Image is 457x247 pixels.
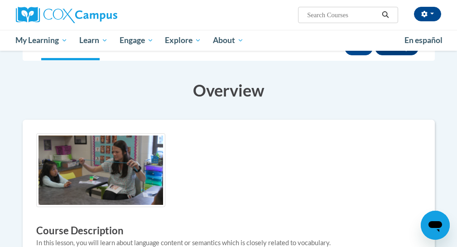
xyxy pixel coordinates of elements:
a: My Learning [10,30,74,51]
a: Explore [159,30,207,51]
span: Explore [165,35,201,46]
img: Course logo image [36,133,165,207]
span: Engage [120,35,154,46]
h3: Course Description [36,224,421,238]
img: Cox Campus [16,7,117,23]
input: Search Courses [306,10,379,20]
a: Engage [114,30,159,51]
span: About [213,35,244,46]
iframe: Button to launch messaging window [421,211,450,240]
button: Account Settings [414,7,441,21]
a: Learn [73,30,114,51]
a: About [207,30,250,51]
a: En español [399,31,448,50]
h3: Overview [23,79,435,102]
span: Learn [79,35,108,46]
button: Search [379,10,392,20]
span: My Learning [15,35,67,46]
span: En español [404,35,443,45]
a: Cox Campus [16,7,149,23]
div: Main menu [9,30,448,51]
